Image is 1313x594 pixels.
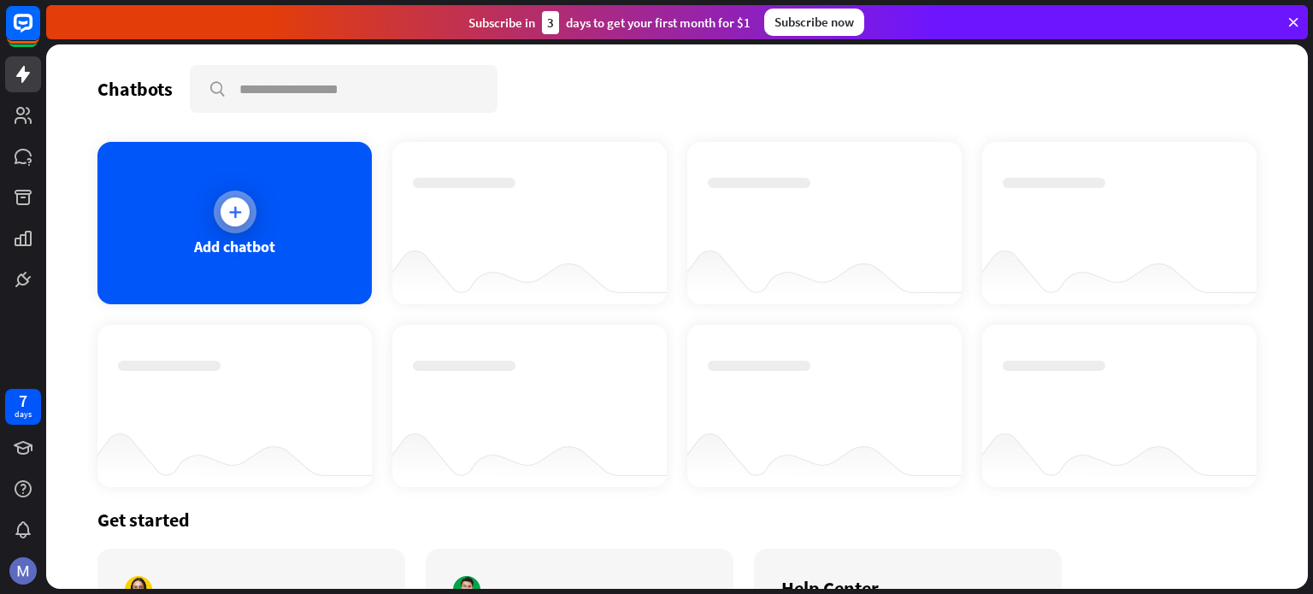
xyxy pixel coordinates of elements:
[542,11,559,34] div: 3
[14,7,65,58] button: Open LiveChat chat widget
[5,389,41,425] a: 7 days
[97,77,173,101] div: Chatbots
[468,11,751,34] div: Subscribe in days to get your first month for $1
[97,508,1257,532] div: Get started
[15,409,32,421] div: days
[194,237,275,256] div: Add chatbot
[764,9,864,36] div: Subscribe now
[19,393,27,409] div: 7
